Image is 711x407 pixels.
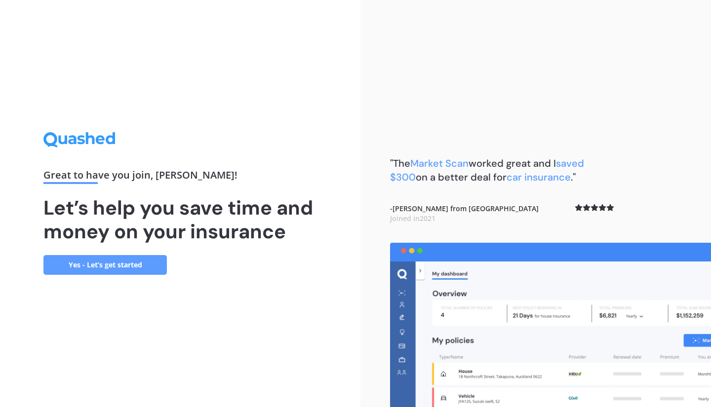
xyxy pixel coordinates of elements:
div: Great to have you join , [PERSON_NAME] ! [43,170,317,184]
a: Yes - Let’s get started [43,255,167,275]
span: car insurance [507,171,571,184]
span: Joined in 2021 [390,214,435,223]
h1: Let’s help you save time and money on your insurance [43,196,317,243]
span: Market Scan [410,157,469,170]
b: - [PERSON_NAME] from [GEOGRAPHIC_DATA] [390,204,539,223]
img: dashboard.webp [390,243,711,407]
span: saved $300 [390,157,584,184]
b: "The worked great and I on a better deal for ." [390,157,584,184]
